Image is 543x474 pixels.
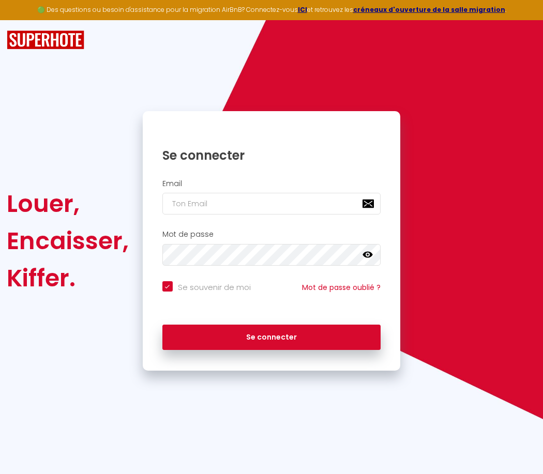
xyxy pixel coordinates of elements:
div: Louer, [7,185,129,222]
h2: Email [162,179,381,188]
a: créneaux d'ouverture de la salle migration [353,5,505,14]
div: Kiffer. [7,259,129,297]
h1: Se connecter [162,147,381,163]
a: Mot de passe oublié ? [302,282,381,293]
div: Encaisser, [7,222,129,259]
button: Se connecter [162,325,381,350]
a: ICI [298,5,307,14]
input: Ton Email [162,193,381,215]
h2: Mot de passe [162,230,381,239]
img: SuperHote logo [7,30,84,50]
